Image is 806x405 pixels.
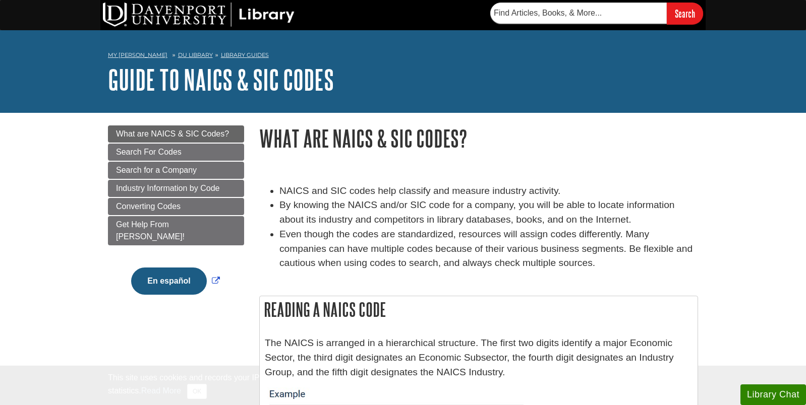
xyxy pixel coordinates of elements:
[740,384,806,405] button: Library Chat
[667,3,703,24] input: Search
[187,384,207,399] button: Close
[260,296,698,323] h2: Reading a NAICS Code
[108,125,244,312] div: Guide Page Menu
[279,184,698,198] li: NAICS and SIC codes help classify and measure industry activity.
[108,162,244,179] a: Search for a Company
[108,372,698,399] div: This site uses cookies and records your IP address for usage statistics. Additionally, we use Goo...
[131,267,206,295] button: En español
[116,184,219,192] span: Industry Information by Code
[116,220,185,241] span: Get Help From [PERSON_NAME]!
[141,386,181,395] a: Read More
[116,129,229,138] span: What are NAICS & SIC Codes?
[116,148,182,156] span: Search For Codes
[108,64,334,95] a: Guide to NAICS & SIC Codes
[279,198,698,227] li: By knowing the NAICS and/or SIC code for a company, you will be able to locate information about ...
[108,51,167,59] a: My [PERSON_NAME]
[108,180,244,197] a: Industry Information by Code
[178,51,213,58] a: DU Library
[221,51,269,58] a: Library Guides
[490,3,703,24] form: Searches DU Library's articles, books, and more
[103,3,295,27] img: DU Library
[108,216,244,245] a: Get Help From [PERSON_NAME]!
[490,3,667,24] input: Find Articles, Books, & More...
[116,202,181,211] span: Converting Codes
[129,277,222,285] a: Link opens in new window
[108,125,244,143] a: What are NAICS & SIC Codes?
[259,125,698,151] h1: What are NAICS & SIC Codes?
[116,166,197,174] span: Search for a Company
[265,336,693,379] p: The NAICS is arranged in a hierarchical structure. The first two digits identify a major Economic...
[279,227,698,271] li: Even though the codes are standardized, resources will assign codes differently. Many companies c...
[108,198,244,215] a: Converting Codes
[108,48,698,64] nav: breadcrumb
[108,144,244,161] a: Search For Codes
